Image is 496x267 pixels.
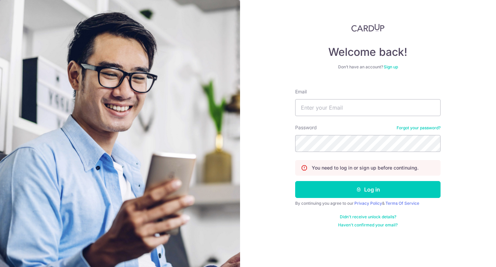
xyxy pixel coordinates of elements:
input: Enter your Email [295,99,441,116]
div: Don’t have an account? [295,64,441,70]
a: Didn't receive unlock details? [340,214,396,220]
img: CardUp Logo [351,24,384,32]
label: Password [295,124,317,131]
a: Haven't confirmed your email? [338,222,398,228]
h4: Welcome back! [295,45,441,59]
a: Forgot your password? [397,125,441,131]
a: Terms Of Service [385,201,419,206]
div: By continuing you agree to our & [295,201,441,206]
a: Sign up [384,64,398,69]
a: Privacy Policy [354,201,382,206]
label: Email [295,88,307,95]
button: Log in [295,181,441,198]
p: You need to log in or sign up before continuing. [312,164,419,171]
